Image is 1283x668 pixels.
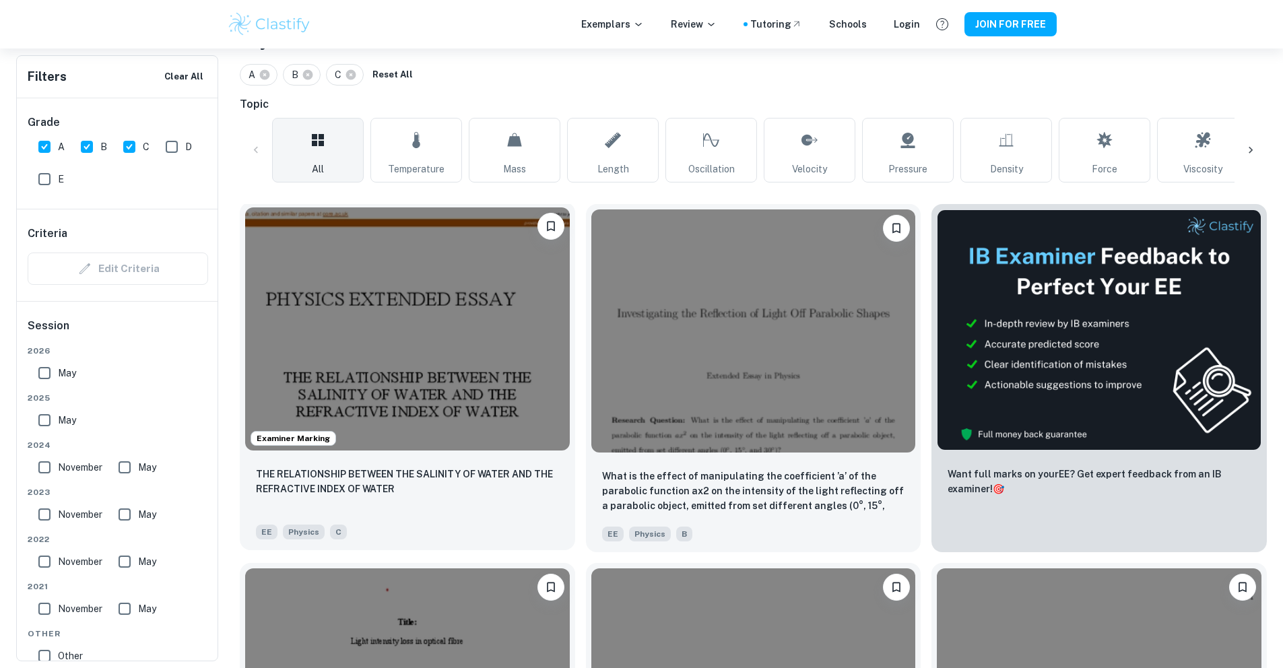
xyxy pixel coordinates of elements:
span: Velocity [792,162,827,176]
span: 2022 [28,533,208,545]
img: Clastify logo [227,11,312,38]
img: Physics EE example thumbnail: What is the effect of manipulating the c [591,209,916,453]
span: Oscillation [688,162,735,176]
span: May [138,554,156,569]
button: Please log in to bookmark exemplars [537,213,564,240]
span: 2024 [28,439,208,451]
span: C [330,525,347,539]
span: C [335,67,348,82]
a: ThumbnailWant full marks on yourEE? Get expert feedback from an IB examiner! [931,204,1267,552]
button: Help and Feedback [931,13,954,36]
button: Clear All [161,67,207,87]
span: Viscosity [1183,162,1222,176]
img: Physics EE example thumbnail: THE RELATIONSHIP BETWEEN THE SALINITY O [245,207,570,450]
button: Please log in to bookmark exemplars [1229,574,1256,601]
span: November [58,507,102,522]
p: Want full marks on your EE ? Get expert feedback from an IB examiner! [948,467,1251,496]
h6: Session [28,318,208,345]
span: B [676,527,692,541]
span: A [249,67,261,82]
a: Schools [829,17,867,32]
a: Login [894,17,920,32]
p: What is the effect of manipulating the coefficient ’a’ of the parabolic function ax2 on the inten... [602,469,905,514]
button: Please log in to bookmark exemplars [537,574,564,601]
div: B [283,64,321,86]
span: A [58,139,65,154]
span: Physics [283,525,325,539]
span: 2021 [28,580,208,593]
span: B [292,67,304,82]
h6: Topic [240,96,1267,112]
span: May [58,413,76,428]
span: D [185,139,192,154]
h6: Filters [28,67,67,86]
span: May [138,601,156,616]
span: 2025 [28,392,208,404]
img: Thumbnail [937,209,1261,450]
span: November [58,554,102,569]
span: Other [28,628,208,640]
a: Tutoring [750,17,802,32]
span: November [58,460,102,475]
span: 2026 [28,345,208,357]
span: Mass [503,162,526,176]
button: JOIN FOR FREE [964,12,1057,36]
h6: Grade [28,114,208,131]
div: A [240,64,277,86]
span: Length [597,162,629,176]
span: Physics [629,527,671,541]
span: Pressure [888,162,927,176]
span: 🎯 [993,483,1004,494]
span: EE [256,525,277,539]
span: B [100,139,107,154]
a: Please log in to bookmark exemplarsWhat is the effect of manipulating the coefficient ’a’ of the ... [586,204,921,552]
span: E [58,172,64,187]
a: Examiner MarkingPlease log in to bookmark exemplarsTHE RELATIONSHIP BETWEEN THE SALINITY OF WATER... [240,204,575,552]
span: All [312,162,324,176]
span: May [138,460,156,475]
span: Temperature [388,162,445,176]
h6: Criteria [28,226,67,242]
button: Reset All [369,65,416,85]
p: Exemplars [581,17,644,32]
span: May [138,507,156,522]
span: EE [602,527,624,541]
p: Review [671,17,717,32]
span: May [58,366,76,380]
span: Density [990,162,1023,176]
span: November [58,601,102,616]
span: C [143,139,150,154]
p: THE RELATIONSHIP BETWEEN THE SALINITY OF WATER AND THE REFRACTIVE INDEX OF WATER [256,467,559,496]
div: Criteria filters are unavailable when searching by topic [28,253,208,285]
span: Examiner Marking [251,432,335,444]
button: Please log in to bookmark exemplars [883,215,910,242]
button: Please log in to bookmark exemplars [883,574,910,601]
span: 2023 [28,486,208,498]
span: Other [58,648,83,663]
div: C [326,64,364,86]
span: Force [1092,162,1117,176]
